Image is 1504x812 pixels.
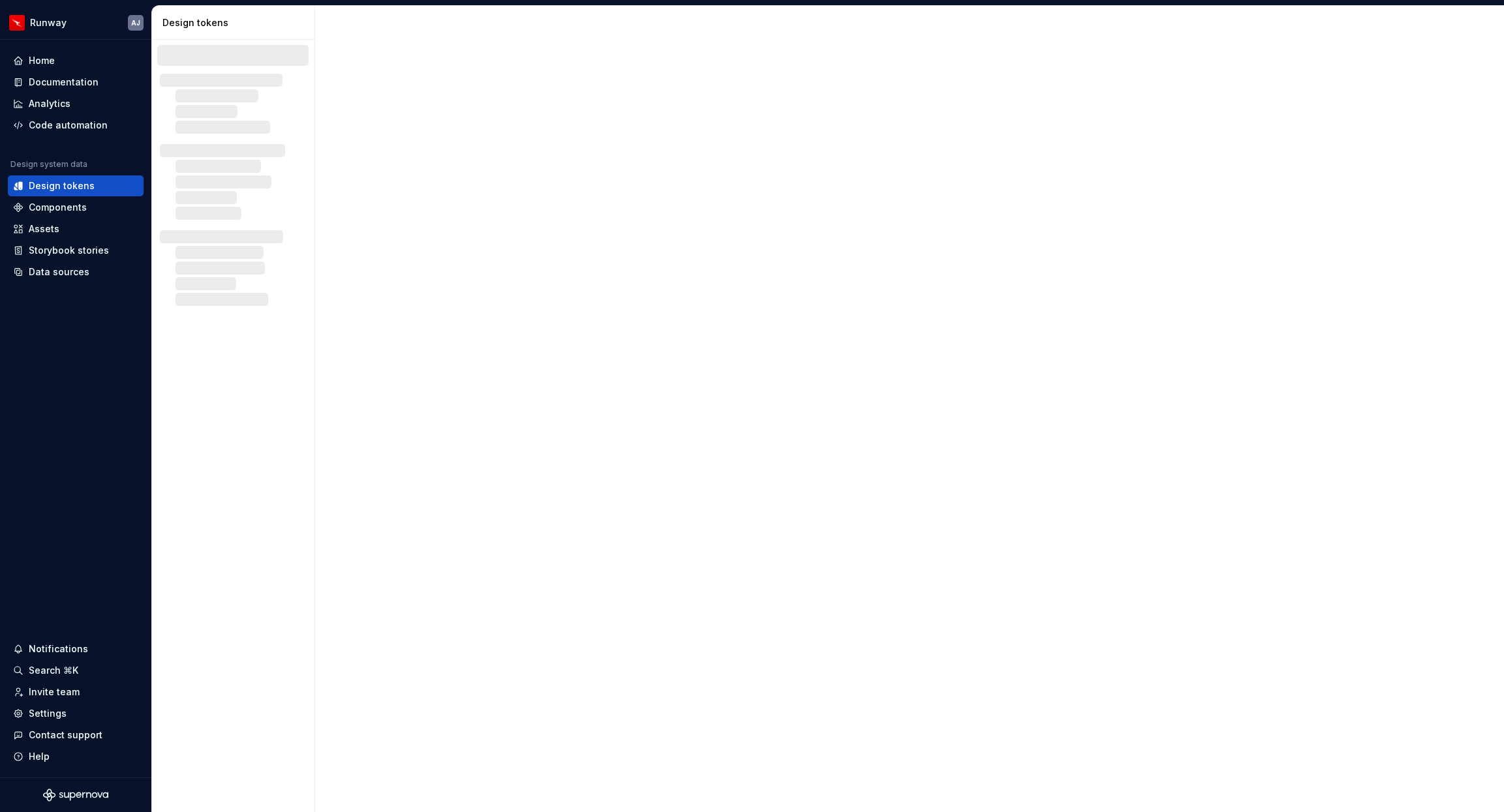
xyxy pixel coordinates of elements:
a: Assets [8,218,144,239]
div: Contact support [29,729,102,742]
div: Invite team [29,685,80,699]
button: Help [8,746,144,767]
div: AJ [131,18,140,28]
div: Search ⌘K [29,664,78,677]
button: Notifications [8,639,144,659]
a: Components [8,197,144,218]
div: Assets [29,222,59,235]
div: Components [29,201,87,214]
div: Analytics [29,97,70,110]
div: Storybook stories [29,244,109,257]
img: 6b187050-a3ed-48aa-8485-808e17fcee26.png [9,15,25,31]
a: Documentation [8,72,144,93]
a: Design tokens [8,175,144,196]
div: Code automation [29,119,108,132]
div: Runway [30,16,67,29]
svg: Supernova Logo [43,789,108,802]
div: Design tokens [29,179,95,192]
div: Design tokens [162,16,309,29]
a: Home [8,50,144,71]
div: Home [29,54,55,67]
div: Documentation [29,76,99,89]
button: RunwayAJ [3,8,149,37]
a: Analytics [8,93,144,114]
button: Search ⌘K [8,660,144,681]
div: Help [29,750,50,763]
button: Contact support [8,725,144,745]
a: Storybook stories [8,240,144,261]
a: Settings [8,703,144,724]
div: Notifications [29,642,88,655]
a: Code automation [8,115,144,136]
div: Settings [29,707,67,720]
div: Design system data [10,159,87,170]
a: Invite team [8,682,144,702]
a: Data sources [8,262,144,282]
div: Data sources [29,265,89,278]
